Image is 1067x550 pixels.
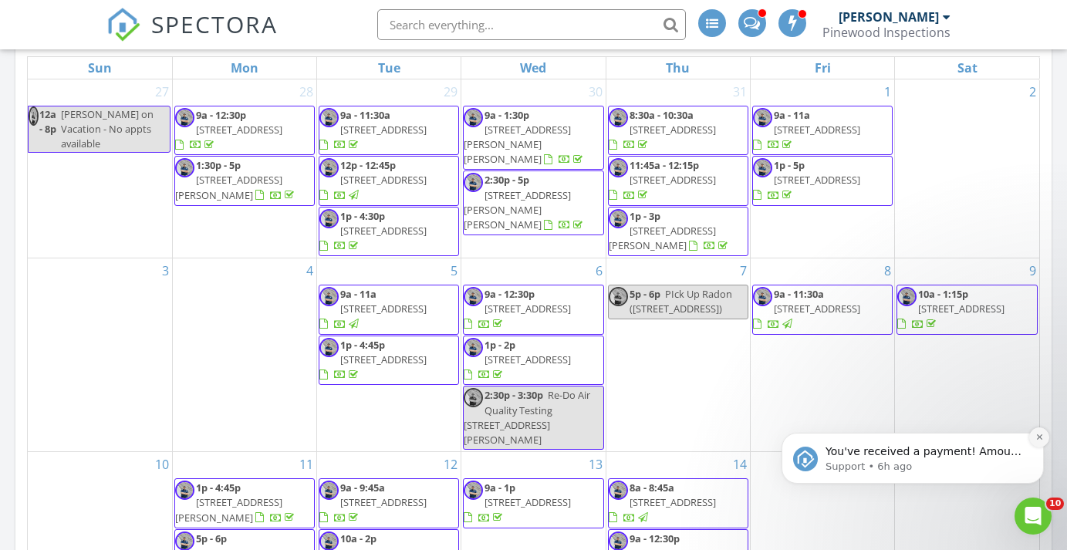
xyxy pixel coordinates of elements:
[750,258,894,452] td: Go to August 8, 2025
[441,79,461,104] a: Go to July 29, 2025
[609,209,731,252] a: 1p - 3p [STREET_ADDRESS][PERSON_NAME]
[464,481,571,524] a: 9a - 1p [STREET_ADDRESS]
[319,207,459,257] a: 1p - 4:30p [STREET_ADDRESS]
[758,329,1067,508] iframe: Intercom notifications message
[464,287,571,330] a: 9a - 12:30p [STREET_ADDRESS]
[586,79,606,104] a: Go to July 30, 2025
[630,531,680,545] span: 9a - 12:30p
[630,481,674,494] span: 8a - 8:45a
[28,79,172,258] td: Go to July 27, 2025
[175,173,282,201] span: [STREET_ADDRESS][PERSON_NAME]
[35,117,59,142] img: Profile image for Support
[174,478,315,528] a: 1p - 4:45p [STREET_ADDRESS][PERSON_NAME]
[464,188,571,231] span: [STREET_ADDRESS][PERSON_NAME][PERSON_NAME]
[340,108,390,122] span: 9a - 11:30a
[753,108,860,151] a: 9a - 11a [STREET_ADDRESS]
[319,336,459,386] a: 1p - 4:45p [STREET_ADDRESS]
[586,452,606,477] a: Go to August 13, 2025
[753,287,772,306] img: screen_shot_20240816_at_1.32.20_pm.png
[812,57,834,79] a: Friday
[317,258,461,452] td: Go to August 5, 2025
[630,173,716,187] span: [STREET_ADDRESS]
[196,481,241,494] span: 1p - 4:45p
[175,158,194,177] img: screen_shot_20240816_at_1.32.20_pm.png
[106,21,278,53] a: SPECTORA
[606,79,750,258] td: Go to July 31, 2025
[319,108,427,151] a: 9a - 11:30a [STREET_ADDRESS]
[774,123,860,137] span: [STREET_ADDRESS]
[464,173,483,192] img: screen_shot_20240816_at_1.32.20_pm.png
[918,287,968,301] span: 10a - 1:15p
[897,287,917,306] img: screen_shot_20240816_at_1.32.20_pm.png
[319,478,459,528] a: 9a - 9:45a [STREET_ADDRESS]
[228,57,262,79] a: Monday
[630,287,660,301] span: 5p - 6p
[159,258,172,283] a: Go to August 3, 2025
[630,123,716,137] span: [STREET_ADDRESS]
[753,158,772,177] img: screen_shot_20240816_at_1.32.20_pm.png
[839,9,939,25] div: [PERSON_NAME]
[753,287,860,330] a: 9a - 11:30a [STREET_ADDRESS]
[319,338,427,381] a: 1p - 4:45p [STREET_ADDRESS]
[774,287,824,301] span: 9a - 11:30a
[822,25,951,40] div: Pinewood Inspections
[609,287,628,306] img: screen_shot_20240816_at_1.32.20_pm.png
[175,108,282,151] a: 9a - 12:30p [STREET_ADDRESS]
[175,158,297,201] a: 1:30p - 5p [STREET_ADDRESS][PERSON_NAME]
[609,481,716,524] a: 8a - 8:45a [STREET_ADDRESS]
[463,336,603,386] a: 1p - 2p [STREET_ADDRESS]
[85,57,115,79] a: Sunday
[730,79,750,104] a: Go to July 31, 2025
[196,531,227,545] span: 5p - 6p
[630,108,694,122] span: 8:30a - 10:30a
[174,156,315,206] a: 1:30p - 5p [STREET_ADDRESS][PERSON_NAME]
[319,481,339,500] img: screen_shot_20240816_at_1.32.20_pm.png
[28,258,172,452] td: Go to August 3, 2025
[319,285,459,335] a: 9a - 11a [STREET_ADDRESS]
[464,388,590,447] span: Re-Do Air Quality Testing [STREET_ADDRESS][PERSON_NAME]
[630,209,660,223] span: 1p - 3p
[485,173,529,187] span: 2:30p - 5p
[774,302,860,315] span: [STREET_ADDRESS]
[881,79,894,104] a: Go to August 1, 2025
[340,173,427,187] span: [STREET_ADDRESS]
[630,495,716,509] span: [STREET_ADDRESS]
[485,481,515,494] span: 9a - 1p
[303,258,316,283] a: Go to August 4, 2025
[464,338,571,381] a: 1p - 2p [STREET_ADDRESS]
[608,106,748,156] a: 8:30a - 10:30a [STREET_ADDRESS]
[319,481,427,524] a: 9a - 9:45a [STREET_ADDRESS]
[340,481,385,494] span: 9a - 9:45a
[485,287,535,301] span: 9a - 12:30p
[319,158,339,177] img: screen_shot_20240816_at_1.32.20_pm.png
[340,302,427,315] span: [STREET_ADDRESS]
[464,108,483,127] img: screen_shot_20240816_at_1.32.20_pm.png
[464,287,483,306] img: screen_shot_20240816_at_1.32.20_pm.png
[663,57,693,79] a: Thursday
[152,79,172,104] a: Go to July 27, 2025
[750,79,894,258] td: Go to August 1, 2025
[895,79,1039,258] td: Go to August 2, 2025
[319,158,427,201] a: 12p - 12:45p [STREET_ADDRESS]
[29,106,39,126] img: screen_shot_20240816_at_1.32.20_pm.png
[175,481,194,500] img: screen_shot_20240816_at_1.32.20_pm.png
[464,108,586,167] a: 9a - 1:30p [STREET_ADDRESS][PERSON_NAME][PERSON_NAME]
[340,224,427,238] span: [STREET_ADDRESS]
[319,156,459,206] a: 12p - 12:45p [STREET_ADDRESS]
[630,287,732,315] span: PIck Up Radon ([STREET_ADDRESS])
[172,79,316,258] td: Go to July 28, 2025
[593,258,606,283] a: Go to August 6, 2025
[752,106,893,156] a: 9a - 11a [STREET_ADDRESS]
[464,388,483,407] img: screen_shot_20240816_at_1.32.20_pm.png
[464,338,483,357] img: screen_shot_20240816_at_1.32.20_pm.png
[196,123,282,137] span: [STREET_ADDRESS]
[730,452,750,477] a: Go to August 14, 2025
[485,108,529,122] span: 9a - 1:30p
[340,531,376,545] span: 10a - 2p
[517,57,549,79] a: Wednesday
[175,481,297,524] a: 1p - 4:45p [STREET_ADDRESS][PERSON_NAME]
[896,285,1038,335] a: 10a - 1:15p [STREET_ADDRESS]
[340,287,376,301] span: 9a - 11a
[196,108,246,122] span: 9a - 12:30p
[774,108,810,122] span: 9a - 11a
